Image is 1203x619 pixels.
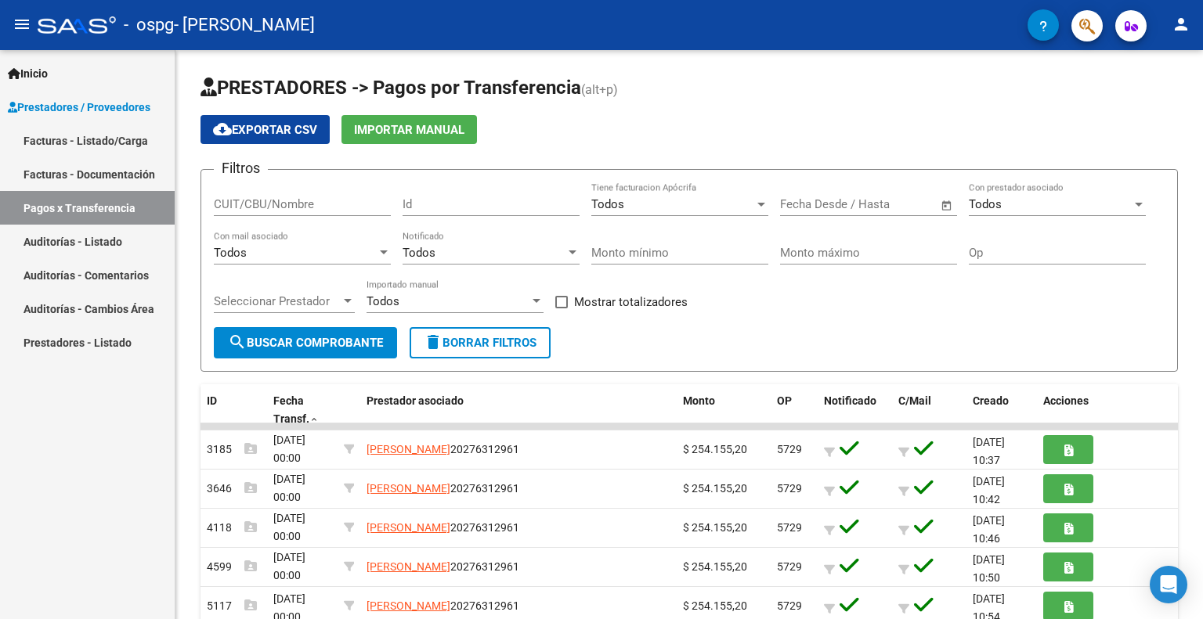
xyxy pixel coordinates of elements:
datatable-header-cell: Prestador asociado [360,384,677,436]
button: Importar Manual [341,115,477,144]
span: 20276312961 [367,482,519,495]
span: Acciones [1043,394,1089,407]
span: Fecha Transf. [273,394,309,425]
span: Importar Manual [354,123,464,137]
div: Open Intercom Messenger [1150,566,1187,603]
span: 5729 [777,443,802,455]
span: 20276312961 [367,521,519,534]
span: 5729 [777,482,802,495]
span: Prestador asociado [367,394,464,407]
span: $ 254.155,20 [683,560,747,573]
span: $ 254.155,20 [683,443,747,455]
mat-icon: search [228,333,247,351]
span: [PERSON_NAME] [367,599,450,612]
span: Todos [403,246,435,260]
span: OP [777,394,792,407]
mat-icon: person [1172,15,1190,34]
span: - ospg [124,8,174,42]
span: Creado [973,394,1009,407]
span: C/Mail [898,394,931,407]
span: [DATE] 00:00 [273,434,305,464]
span: [PERSON_NAME] [367,560,450,573]
span: Mostrar totalizadores [574,293,688,311]
span: Todos [591,197,624,211]
span: Notificado [824,394,876,407]
span: 4599 [207,560,257,573]
span: [PERSON_NAME] [367,482,450,495]
span: [DATE] 00:00 [273,551,305,581]
span: $ 254.155,20 [683,482,747,495]
button: Exportar CSV [200,115,330,144]
span: - [PERSON_NAME] [174,8,315,42]
span: PRESTADORES -> Pagos por Transferencia [200,77,581,99]
span: Todos [214,246,247,260]
span: Exportar CSV [213,123,317,137]
span: ID [207,394,217,407]
span: 5729 [777,560,802,573]
span: 20276312961 [367,599,519,612]
mat-icon: cloud_download [213,120,232,139]
span: $ 254.155,20 [683,599,747,612]
span: [DATE] 10:46 [973,514,1005,545]
span: 3646 [207,482,257,495]
span: Monto [683,394,715,407]
span: 20276312961 [367,443,519,455]
datatable-header-cell: Monto [677,384,771,436]
span: Todos [367,294,399,308]
span: [DATE] 00:00 [273,473,305,503]
mat-icon: menu [13,15,31,34]
button: Buscar Comprobante [214,327,397,358]
span: [PERSON_NAME] [367,443,450,455]
span: 5729 [777,599,802,612]
span: 5729 [777,521,802,534]
span: Inicio [8,65,48,82]
span: [DATE] 10:42 [973,475,1005,506]
span: 20276312961 [367,560,519,573]
span: [DATE] 10:50 [973,553,1005,584]
span: Seleccionar Prestador [214,294,341,308]
span: [DATE] 00:00 [273,512,305,542]
span: Buscar Comprobante [228,336,383,350]
span: [DATE] 10:37 [973,436,1005,466]
button: Open calendar [938,196,956,214]
datatable-header-cell: C/Mail [892,384,966,436]
h3: Filtros [214,157,268,179]
span: Todos [969,197,1002,211]
mat-icon: delete [424,333,443,351]
span: $ 254.155,20 [683,521,747,534]
datatable-header-cell: OP [771,384,818,436]
datatable-header-cell: Creado [966,384,1037,436]
datatable-header-cell: Acciones [1037,384,1178,436]
span: 4118 [207,521,257,534]
datatable-header-cell: ID [200,384,267,436]
datatable-header-cell: Fecha Transf. [267,384,338,436]
input: Fecha fin [858,197,934,211]
span: 3185 [207,443,257,455]
span: 5117 [207,599,257,612]
datatable-header-cell: Notificado [818,384,892,436]
input: Fecha inicio [780,197,844,211]
span: Borrar Filtros [424,336,536,350]
span: Prestadores / Proveedores [8,99,150,116]
span: (alt+p) [581,82,618,97]
span: [PERSON_NAME] [367,521,450,534]
button: Borrar Filtros [410,327,551,358]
